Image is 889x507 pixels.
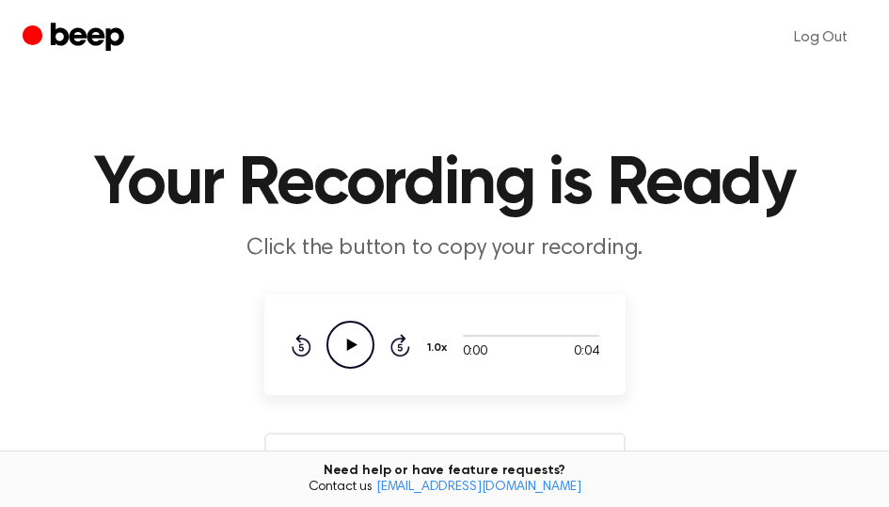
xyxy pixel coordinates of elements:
[84,233,806,264] p: Click the button to copy your recording.
[376,481,581,494] a: [EMAIL_ADDRESS][DOMAIN_NAME]
[11,480,878,497] span: Contact us
[574,342,598,362] span: 0:04
[23,20,129,56] a: Beep
[463,342,487,362] span: 0:00
[775,15,866,60] a: Log Out
[23,151,866,218] h1: Your Recording is Ready
[425,332,454,364] button: 1.0x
